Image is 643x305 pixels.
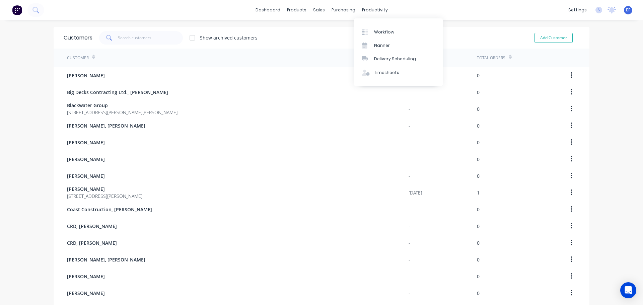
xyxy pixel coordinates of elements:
[200,34,258,41] div: Show archived customers
[477,72,480,79] div: 0
[626,7,630,13] span: EF
[67,55,89,61] div: Customer
[67,290,105,297] span: [PERSON_NAME]
[374,43,390,49] div: Planner
[477,105,480,112] div: 0
[534,33,573,43] button: Add Customer
[354,66,443,79] a: Timesheets
[67,273,105,280] span: [PERSON_NAME]
[477,273,480,280] div: 0
[359,5,391,15] div: productivity
[12,5,22,15] img: Factory
[67,193,142,200] span: [STREET_ADDRESS][PERSON_NAME]
[409,89,410,96] div: -
[409,156,410,163] div: -
[477,256,480,263] div: 0
[477,223,480,230] div: 0
[477,89,480,96] div: 0
[67,185,142,193] span: [PERSON_NAME]
[67,256,145,263] span: [PERSON_NAME], [PERSON_NAME]
[67,239,117,246] span: CRD, [PERSON_NAME]
[354,52,443,66] a: Delivery Scheduling
[409,206,410,213] div: -
[409,273,410,280] div: -
[118,31,183,45] input: Search customers...
[477,156,480,163] div: 0
[354,25,443,39] a: Workflow
[477,139,480,146] div: 0
[67,89,168,96] span: Big Decks Contracting Ltd., [PERSON_NAME]
[477,239,480,246] div: 0
[252,5,284,15] a: dashboard
[565,5,590,15] div: settings
[64,34,92,42] div: Customers
[477,206,480,213] div: 0
[477,189,480,196] div: 1
[310,5,328,15] div: sales
[67,223,117,230] span: CRD, [PERSON_NAME]
[477,172,480,179] div: 0
[477,55,505,61] div: Total Orders
[374,70,399,76] div: Timesheets
[409,290,410,297] div: -
[409,172,410,179] div: -
[409,239,410,246] div: -
[409,223,410,230] div: -
[477,290,480,297] div: 0
[374,29,394,35] div: Workflow
[374,56,416,62] div: Delivery Scheduling
[67,139,105,146] span: [PERSON_NAME]
[67,172,105,179] span: [PERSON_NAME]
[284,5,310,15] div: products
[409,122,410,129] div: -
[67,102,177,109] span: Blackwater Group
[67,109,177,116] span: [STREET_ADDRESS][PERSON_NAME][PERSON_NAME]
[409,139,410,146] div: -
[354,39,443,52] a: Planner
[409,105,410,112] div: -
[409,189,422,196] div: [DATE]
[409,256,410,263] div: -
[477,122,480,129] div: 0
[620,282,636,298] div: Open Intercom Messenger
[67,156,105,163] span: [PERSON_NAME]
[67,206,152,213] span: Coast Construction, [PERSON_NAME]
[67,122,145,129] span: [PERSON_NAME], [PERSON_NAME]
[67,72,105,79] span: [PERSON_NAME]
[328,5,359,15] div: purchasing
